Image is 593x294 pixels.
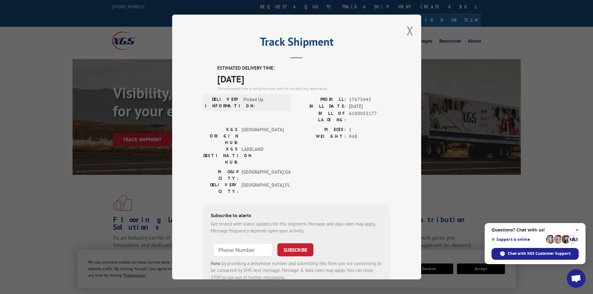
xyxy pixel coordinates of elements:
[297,133,346,140] label: WEIGHT:
[349,103,390,110] span: [DATE]
[407,22,413,39] button: Close modal
[492,227,579,232] span: Questions? Chat with us!
[203,169,238,182] label: PICKUP CITY:
[297,103,346,110] label: BILL DATE:
[203,182,238,195] label: DELIVERY CITY:
[203,126,238,146] label: XGS ORIGIN HUB:
[567,269,586,288] div: Open chat
[349,110,390,123] span: 6100055177
[211,260,222,266] strong: Note:
[213,243,272,256] input: Phone Number
[211,260,383,281] div: by providing a telephone number and submitting this form you are consenting to be contacted by SM...
[211,221,383,235] div: Get texted with status updates for this shipment. Message and data rates may apply. Message frequ...
[492,237,544,242] span: Support is online
[242,169,284,182] span: [GEOGRAPHIC_DATA] , GA
[205,96,240,109] label: DELIVERY INFORMATION:
[297,96,346,103] label: PROBILL:
[242,182,284,195] span: [GEOGRAPHIC_DATA] , FL
[242,126,284,146] span: [GEOGRAPHIC_DATA]
[242,146,284,166] span: LAKELAND
[277,243,313,256] button: SUBSCRIBE
[492,248,579,260] div: Chat with XGS Customer Support
[349,96,390,103] span: 17675445
[203,37,390,49] h2: Track Shipment
[217,65,390,72] label: ESTIMATED DELIVERY TIME:
[349,126,390,133] span: 1
[211,212,383,221] div: Subscribe to alerts
[217,86,390,91] div: The estimated time is using the time zone for the delivery destination.
[349,133,390,140] span: 948
[573,226,581,234] span: Close chat
[297,110,346,123] label: BILL OF LADING:
[217,72,390,86] span: [DATE]
[297,126,346,133] label: PIECES:
[243,96,285,109] span: Picked Up
[508,251,571,256] span: Chat with XGS Customer Support
[203,146,238,166] label: XGS DESTINATION HUB:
